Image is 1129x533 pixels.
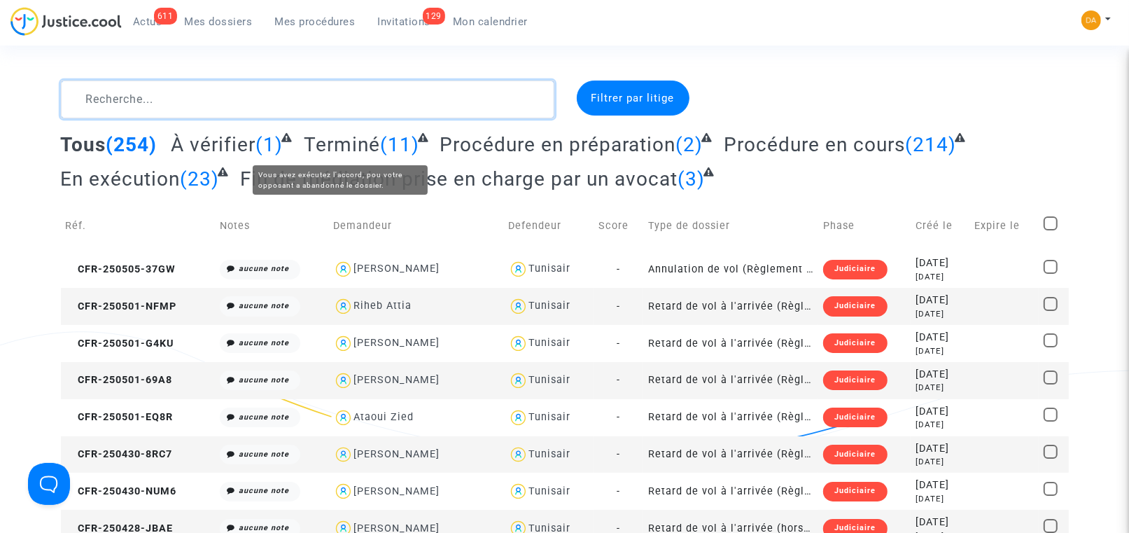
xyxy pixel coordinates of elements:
td: Expire le [969,201,1039,251]
span: - [617,374,620,386]
td: Annulation de vol (Règlement CE n°261/2004) [643,251,818,288]
div: [DATE] [916,256,965,271]
iframe: Help Scout Beacon - Open [28,463,70,505]
img: icon-user.svg [333,371,353,391]
div: [DATE] [916,493,965,505]
span: CFR-250505-37GW [66,263,176,275]
span: - [617,300,620,312]
div: Tunisair [528,337,570,349]
span: Actus [133,15,162,28]
div: [PERSON_NAME] [353,448,440,460]
span: - [617,485,620,497]
td: Retard de vol à l'arrivée (Règlement CE n°261/2004) [643,325,818,362]
div: [DATE] [916,456,965,468]
div: [DATE] [916,271,965,283]
span: (3) [678,167,705,191]
td: Retard de vol à l'arrivée (Règlement CE n°261/2004) [643,473,818,510]
i: aucune note [239,413,290,422]
td: Type de dossier [643,201,818,251]
div: [DATE] [916,345,965,357]
span: CFR-250501-NFMP [66,300,177,312]
span: Tous [61,133,106,156]
a: Mon calendrier [442,11,539,32]
img: icon-user.svg [508,296,528,317]
span: À vérifier [171,133,255,156]
span: (11) [380,133,419,156]
span: Mes dossiers [185,15,253,28]
td: Créé le [911,201,969,251]
img: jc-logo.svg [10,7,122,36]
td: Réf. [61,201,215,251]
div: Tunisair [528,263,570,275]
div: [DATE] [916,419,965,431]
img: icon-user.svg [333,445,353,465]
div: Tunisair [528,485,570,497]
span: Terminé [304,133,380,156]
img: icon-user.svg [333,333,353,354]
i: aucune note [239,486,290,495]
span: CFR-250501-G4KU [66,338,174,349]
span: Procédure en cours [724,133,905,156]
span: Fin de médiation prise en charge par un avocat [240,167,678,191]
a: Mes dossiers [174,11,264,32]
i: aucune note [239,450,290,459]
span: - [617,448,620,460]
span: En exécution [61,167,181,191]
span: (254) [106,133,157,156]
div: 129 [423,8,446,25]
div: [DATE] [916,330,965,345]
div: Judiciaire [823,333,887,353]
img: icon-user.svg [333,296,353,317]
img: icon-user.svg [333,259,353,279]
img: icon-user.svg [508,333,528,354]
div: Judiciaire [823,445,887,464]
div: [DATE] [916,367,965,382]
div: Riheb Attia [353,300,412,312]
span: Filtrer par litige [591,92,675,104]
td: Retard de vol à l'arrivée (Règlement CE n°261/2004) [643,436,818,473]
img: icon-user.svg [508,481,528,501]
span: (214) [905,133,956,156]
div: [DATE] [916,441,965,457]
a: 129Invitations [367,11,442,32]
a: 611Actus [122,11,174,32]
img: icon-user.svg [508,371,528,391]
div: [DATE] [916,308,965,320]
span: Invitations [378,15,431,28]
td: Retard de vol à l'arrivée (Règlement CE n°261/2004) [643,362,818,399]
td: Phase [818,201,911,251]
div: Tunisair [528,374,570,386]
div: Tunisair [528,448,570,460]
div: Judiciaire [823,260,887,279]
span: - [617,263,620,275]
div: 611 [154,8,177,25]
span: Procédure en préparation [440,133,675,156]
span: - [617,338,620,349]
div: Judiciaire [823,482,887,501]
div: [DATE] [916,293,965,308]
td: Score [594,201,643,251]
img: icon-user.svg [333,408,353,428]
img: icon-user.svg [508,408,528,428]
div: Tunisair [528,411,570,423]
div: Judiciaire [823,296,887,316]
td: Retard de vol à l'arrivée (Règlement CE n°261/2004) [643,288,818,325]
i: aucune note [239,338,290,347]
img: icon-user.svg [333,481,353,501]
i: aucune note [239,375,290,385]
div: [PERSON_NAME] [353,374,440,386]
span: CFR-250430-8RC7 [66,448,173,460]
span: Mes procédures [275,15,356,28]
img: f196418186172f8aa65772d580cc3cbf [1081,11,1101,30]
span: Mon calendrier [453,15,528,28]
div: [PERSON_NAME] [353,485,440,497]
div: Tunisair [528,300,570,312]
i: aucune note [239,264,290,273]
td: Notes [215,201,328,251]
div: Judiciaire [823,371,887,390]
i: aucune note [239,523,290,532]
span: (1) [255,133,283,156]
div: [DATE] [916,382,965,394]
span: CFR-250501-69A8 [66,374,173,386]
div: [DATE] [916,478,965,493]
